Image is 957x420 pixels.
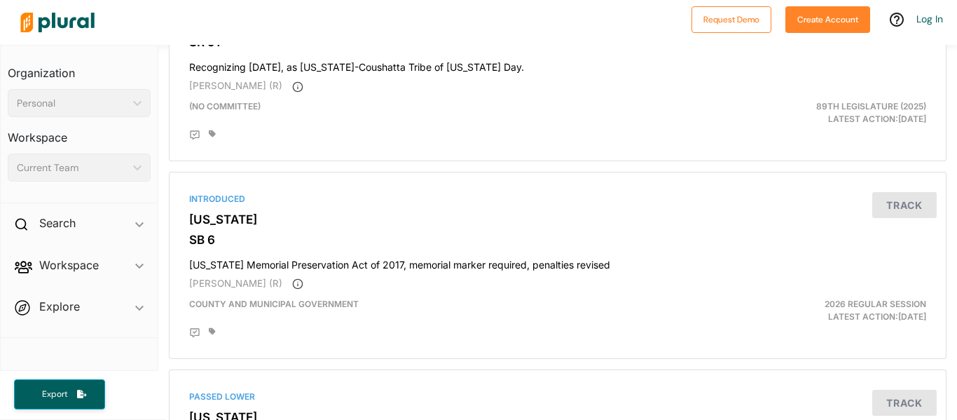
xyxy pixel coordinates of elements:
button: Track [872,390,937,416]
a: Log In [916,13,943,25]
div: Add tags [209,327,216,336]
div: Current Team [17,161,128,175]
div: Passed Lower [189,391,926,403]
span: 2026 Regular Session [825,299,926,309]
button: Export [14,379,105,409]
div: Add Position Statement [189,130,200,141]
button: Request Demo [691,6,771,33]
a: Request Demo [691,11,771,26]
h3: SB 6 [189,233,926,247]
div: Latest Action: [DATE] [684,100,937,126]
div: Latest Action: [DATE] [684,298,937,323]
span: 89th Legislature (2025) [816,101,926,111]
div: Introduced [189,193,926,205]
h3: [US_STATE] [189,212,926,226]
h4: Recognizing [DATE], as [US_STATE]-Coushatta Tribe of [US_STATE] Day. [189,55,926,74]
span: County and Municipal Government [189,299,359,309]
button: Track [872,192,937,218]
h3: Organization [8,53,151,83]
span: Export [32,388,77,400]
a: Create Account [785,11,870,26]
span: [PERSON_NAME] (R) [189,80,282,91]
div: Add Position Statement [189,327,200,339]
span: [PERSON_NAME] (R) [189,278,282,289]
div: Personal [17,96,128,111]
button: Create Account [785,6,870,33]
div: (no committee) [179,100,684,126]
h4: [US_STATE] Memorial Preservation Act of 2017, memorial marker required, penalties revised [189,252,926,271]
h2: Search [39,215,76,231]
h3: Workspace [8,117,151,148]
div: Add tags [209,130,216,138]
